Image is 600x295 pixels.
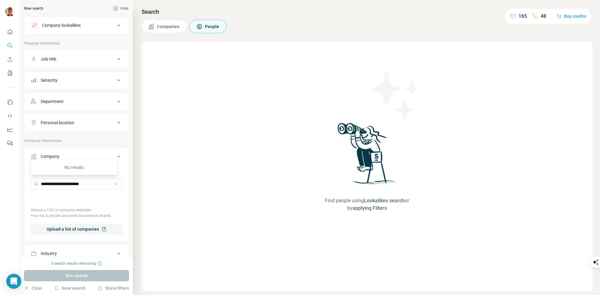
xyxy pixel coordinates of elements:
[31,213,122,219] p: Your list is private and won't be saved or shared.
[5,26,15,37] button: Quick start
[109,4,133,13] button: Hide
[24,94,129,109] button: Department
[5,67,15,79] button: My lists
[5,54,15,65] button: Enrich CSV
[352,205,387,211] span: applying Filters
[54,285,86,291] button: Save search
[205,23,220,30] span: People
[31,224,122,235] button: Upload a list of companies
[24,73,129,88] button: Seniority
[41,77,57,83] div: Seniority
[335,121,400,191] img: Surfe Illustration - Woman searching with binoculars
[24,149,129,166] button: Company
[24,41,129,46] p: Personal information
[24,115,129,130] button: Personal location
[24,52,129,66] button: Job title
[41,120,74,126] div: Personal location
[42,22,81,28] div: Company lookalikes
[41,153,59,160] div: Company
[5,96,15,108] button: Use Surfe on LinkedIn
[41,56,56,62] div: Job title
[364,198,405,204] span: Lookalikes search
[32,161,116,174] div: No results
[24,6,43,11] div: New search
[24,285,42,291] button: Clear
[6,274,21,289] div: Open Intercom Messenger
[142,7,592,16] h4: Search
[24,138,129,144] p: Company information
[317,197,418,212] span: Find people using or by
[41,98,64,105] div: Department
[97,285,129,291] button: Share filters
[518,12,527,20] p: 165
[24,18,129,33] button: Company lookalikes
[157,23,180,30] span: Companies
[367,67,423,123] img: Surfe Illustration - Stars
[5,6,15,16] img: Avatar
[557,12,586,21] button: Buy credits
[5,110,15,121] button: Use Surfe API
[5,124,15,135] button: Dashboard
[31,207,122,213] p: Upload a CSV of company websites.
[5,40,15,51] button: Search
[5,138,15,149] button: Feedback
[41,250,57,257] div: Industry
[541,12,546,20] p: 48
[24,246,129,261] button: Industry
[51,261,102,266] div: 0 search results remaining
